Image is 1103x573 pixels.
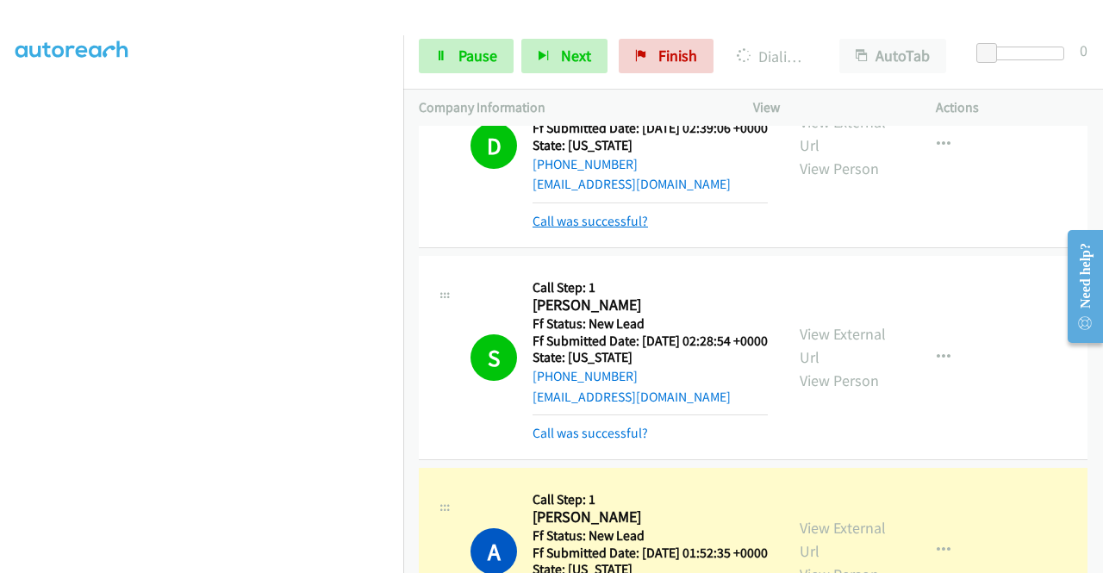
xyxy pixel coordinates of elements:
[533,213,648,229] a: Call was successful?
[533,389,731,405] a: [EMAIL_ADDRESS][DOMAIN_NAME]
[419,39,514,73] a: Pause
[533,425,648,441] a: Call was successful?
[533,279,768,296] h5: Call Step: 1
[800,371,879,390] a: View Person
[619,39,714,73] a: Finish
[800,518,886,561] a: View External Url
[533,508,763,527] h2: [PERSON_NAME]
[533,296,763,315] h2: [PERSON_NAME]
[800,159,879,178] a: View Person
[1080,39,1087,62] div: 0
[533,527,768,545] h5: Ff Status: New Lead
[533,176,731,192] a: [EMAIL_ADDRESS][DOMAIN_NAME]
[533,368,638,384] a: [PHONE_NUMBER]
[533,315,768,333] h5: Ff Status: New Lead
[533,545,768,562] h5: Ff Submitted Date: [DATE] 01:52:35 +0000
[533,349,768,366] h5: State: [US_STATE]
[419,97,722,118] p: Company Information
[533,120,768,137] h5: Ff Submitted Date: [DATE] 02:39:06 +0000
[737,45,808,68] p: Dialing [PERSON_NAME]
[533,333,768,350] h5: Ff Submitted Date: [DATE] 02:28:54 +0000
[533,156,638,172] a: [PHONE_NUMBER]
[800,324,886,367] a: View External Url
[658,46,697,65] span: Finish
[458,46,497,65] span: Pause
[521,39,608,73] button: Next
[753,97,905,118] p: View
[470,334,517,381] h1: S
[561,46,591,65] span: Next
[470,122,517,169] h1: D
[1054,218,1103,355] iframe: Resource Center
[936,97,1087,118] p: Actions
[533,491,768,508] h5: Call Step: 1
[533,137,768,154] h5: State: [US_STATE]
[839,39,946,73] button: AutoTab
